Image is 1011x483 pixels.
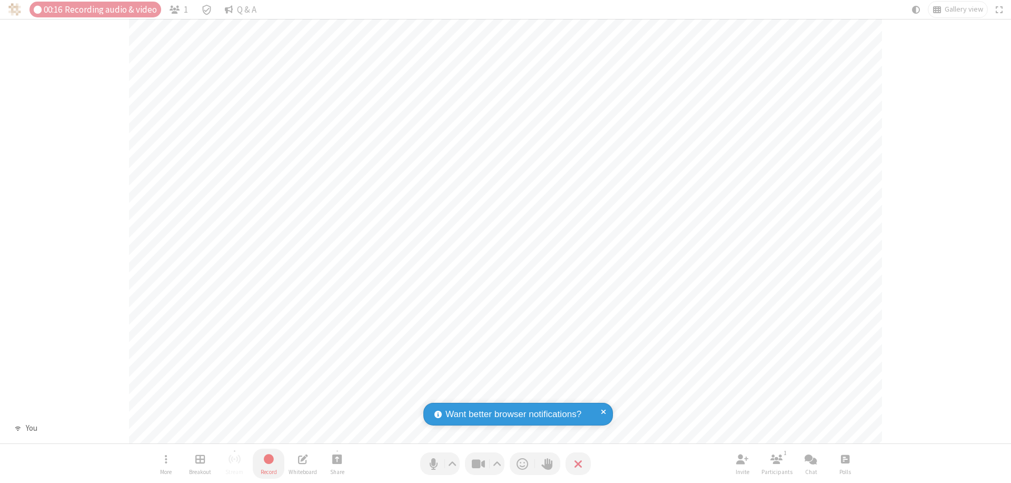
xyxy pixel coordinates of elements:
span: Record [261,469,277,475]
button: Using system theme [908,2,925,17]
span: Breakout [189,469,211,475]
button: Open chat [795,449,827,479]
span: 1 [184,5,188,15]
button: Open participant list [761,449,792,479]
img: QA Selenium DO NOT DELETE OR CHANGE [8,3,21,16]
span: Q & A [237,5,256,15]
button: Mute (⌘+Shift+A) [420,452,460,475]
button: Stop video (⌘+Shift+V) [465,452,504,475]
span: Want better browser notifications? [445,408,581,421]
button: Start sharing [321,449,353,479]
button: Stop recording [253,449,284,479]
span: Whiteboard [289,469,317,475]
span: More [160,469,172,475]
div: You [22,422,41,434]
button: Fullscreen [992,2,1007,17]
button: Audio settings [445,452,460,475]
div: 1 [781,448,790,458]
div: Meeting details Encryption enabled [196,2,216,17]
button: Manage Breakout Rooms [184,449,216,479]
button: End or leave meeting [566,452,591,475]
span: Recording audio & video [65,5,157,15]
span: Chat [805,469,817,475]
span: Participants [761,469,792,475]
div: Audio & video [29,2,161,17]
span: Stream [225,469,243,475]
span: Gallery view [945,5,983,14]
button: Open participant list [165,2,193,17]
span: Polls [839,469,851,475]
span: Invite [736,469,749,475]
button: Unable to start streaming without first stopping recording [219,449,250,479]
button: Send a reaction [510,452,535,475]
button: Q & A [221,2,261,17]
button: Video setting [490,452,504,475]
span: 00:16 [44,5,62,15]
span: Share [330,469,344,475]
button: Raise hand [535,452,560,475]
button: Open poll [829,449,861,479]
button: Invite participants (⌘+Shift+I) [727,449,758,479]
button: Open menu [150,449,182,479]
button: Open shared whiteboard [287,449,319,479]
button: Change layout [928,2,987,17]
